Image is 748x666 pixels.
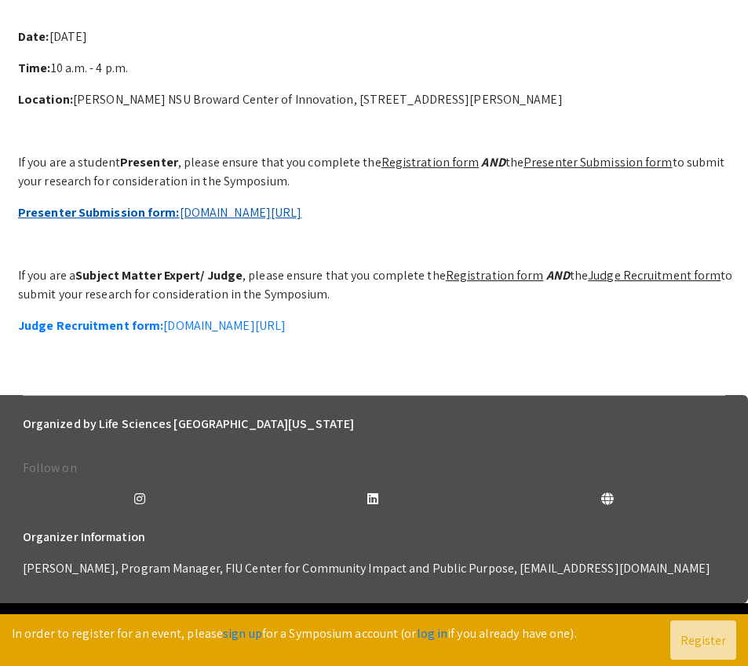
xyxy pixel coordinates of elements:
[524,154,673,170] u: Presenter Submission form
[18,317,286,334] a: Judge Recruitment form:[DOMAIN_NAME][URL]
[18,60,51,76] strong: Time:
[18,266,743,304] p: If you are a , please ensure that you complete the the to submit your research for consideration ...
[18,317,163,334] strong: Judge Recruitment form:
[18,204,180,221] strong: Presenter Submission form:
[24,603,219,666] div: Symposium™ by ForagerOne © 2025
[546,267,570,284] em: AND
[120,154,178,170] strong: Presenter
[381,154,480,170] u: Registration form
[18,90,743,109] p: [PERSON_NAME] NSU Broward Center of Innovation, [STREET_ADDRESS][PERSON_NAME]
[18,204,301,221] a: Presenter Submission form:[DOMAIN_NAME][URL]
[18,59,743,78] p: 10 a.m. - 4 p.m.
[18,28,49,45] strong: Date:
[588,267,721,284] u: Judge Recruitment form
[481,154,505,170] em: AND
[446,267,544,284] u: Registration form
[18,27,743,46] p: [DATE]
[23,559,725,578] p: [PERSON_NAME], Program Manager, FIU Center for Community Impact and Public Purpose, [EMAIL_ADDRES...
[18,91,73,108] strong: Location:
[23,408,725,440] h6: Organized by Life Sciences [GEOGRAPHIC_DATA][US_STATE]
[23,521,725,553] h6: Organizer Information
[23,459,725,478] p: Follow on
[75,267,243,284] strong: Subject Matter Expert/ Judge
[12,595,67,654] iframe: Chat
[18,153,743,191] p: If you are a student , please ensure that you complete the the to submit your research for consid...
